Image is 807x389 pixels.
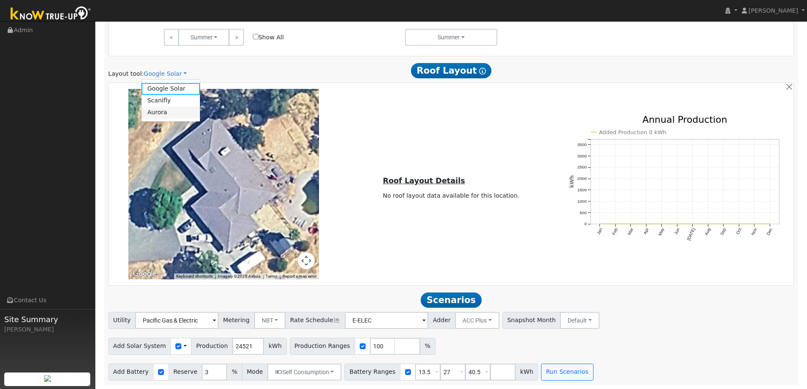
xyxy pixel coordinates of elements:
[285,312,345,329] span: Rate Schedule
[768,222,771,226] circle: onclick=""
[766,227,773,236] text: Dec
[598,222,602,226] circle: onclick=""
[577,165,587,170] text: 2500
[643,227,650,235] text: Apr
[627,227,634,236] text: Mar
[706,222,710,226] circle: onclick=""
[722,222,725,226] circle: onclick=""
[577,142,587,147] text: 3500
[254,312,286,329] button: NBT
[108,338,171,355] span: Add Solar System
[642,114,727,125] text: Annual Production
[44,375,51,382] img: retrieve
[229,29,244,46] a: >
[108,70,144,77] span: Layout tool:
[686,227,696,241] text: [DATE]
[560,312,599,329] button: Default
[584,222,587,226] text: 0
[4,314,91,325] span: Site Summary
[130,268,158,279] a: Open this area in Google Maps (opens a new window)
[253,34,258,39] input: Show All
[6,5,95,24] img: Know True-Up
[4,325,91,334] div: [PERSON_NAME]
[577,154,587,158] text: 3000
[502,312,561,329] span: Snapshot Month
[704,227,711,236] text: Aug
[749,7,798,14] span: [PERSON_NAME]
[660,222,663,226] circle: onclick=""
[191,338,233,355] span: Production
[479,68,486,74] i: Show Help
[737,222,740,226] circle: onclick=""
[144,69,187,78] a: Google Solar
[577,199,587,204] text: 1000
[141,83,200,95] a: Google Solar
[383,177,465,185] u: Roof Layout Details
[141,107,200,119] a: Aurora
[108,312,136,329] span: Utility
[344,364,400,381] span: Battery Ranges
[176,273,213,279] button: Keyboard shortcuts
[130,268,158,279] img: Google
[455,312,499,329] button: ACC Plus
[421,292,481,308] span: Scenarios
[169,364,202,381] span: Reserve
[283,274,316,279] a: Report a map error
[164,29,179,46] a: <
[580,210,587,215] text: 500
[108,364,154,381] span: Add Battery
[674,227,681,235] text: Jun
[218,274,261,279] span: Imagery ©2025 Airbus
[750,227,757,236] text: Nov
[577,188,587,192] text: 1500
[298,252,315,269] button: Map camera controls
[405,29,498,46] button: Summer
[719,227,727,236] text: Sep
[381,190,521,201] td: No roof layout data available for this location.
[735,227,743,235] text: Oct
[644,222,648,226] circle: onclick=""
[428,312,455,329] span: Adder
[227,364,242,381] span: %
[515,364,538,381] span: kWh
[569,175,575,188] text: kWh
[629,222,632,226] circle: onclick=""
[613,222,617,226] circle: onclick=""
[577,176,587,181] text: 2000
[657,227,665,237] text: May
[267,364,341,381] button: Self Consumption
[345,312,428,329] input: Select a Rate Schedule
[753,222,756,226] circle: onclick=""
[141,95,200,107] a: Scanifly
[218,312,255,329] span: Metering
[178,29,229,46] button: Summer
[596,227,603,235] text: Jan
[253,33,284,42] label: Show All
[135,312,219,329] input: Select a Utility
[411,63,492,78] span: Roof Layout
[599,129,666,135] text: Added Production 0 kWh
[541,364,593,381] button: Run Scenarios
[263,338,286,355] span: kWh
[691,222,694,226] circle: onclick=""
[242,364,268,381] span: Mode
[675,222,679,226] circle: onclick=""
[420,338,435,355] span: %
[611,227,618,236] text: Feb
[290,338,355,355] span: Production Ranges
[266,274,277,279] a: Terms (opens in new tab)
